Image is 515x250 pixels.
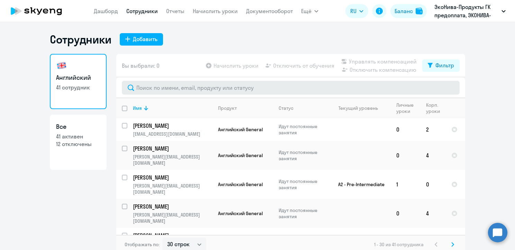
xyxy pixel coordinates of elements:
[426,102,445,114] div: Корп. уроки
[421,170,446,199] td: 0
[301,7,311,15] span: Ещё
[56,73,100,82] h3: Английский
[122,61,160,70] span: Вы выбрали: 0
[133,203,211,210] p: [PERSON_NAME]
[133,232,212,239] a: [PERSON_NAME]
[56,122,100,131] h3: Все
[126,8,158,15] a: Сотрудники
[338,105,378,111] div: Текущий уровень
[56,133,100,140] p: 41 активен
[133,174,211,181] p: [PERSON_NAME]
[56,60,67,71] img: english
[422,59,460,72] button: Фильтр
[391,141,421,170] td: 0
[421,199,446,228] td: 4
[301,4,318,18] button: Ещё
[133,145,211,152] p: [PERSON_NAME]
[133,131,212,137] p: [EMAIL_ADDRESS][DOMAIN_NAME]
[426,102,441,114] div: Корп. уроки
[133,105,212,111] div: Имя
[396,102,416,114] div: Личные уроки
[279,178,326,191] p: Идут постоянные занятия
[133,232,211,239] p: [PERSON_NAME]
[50,54,107,109] a: Английский41 сотрудник
[218,105,237,111] div: Продукт
[421,141,446,170] td: 4
[279,105,293,111] div: Статус
[133,212,212,224] p: [PERSON_NAME][EMAIL_ADDRESS][DOMAIN_NAME]
[56,140,100,148] p: 12 отключены
[56,84,100,91] p: 41 сотрудник
[133,154,212,166] p: [PERSON_NAME][EMAIL_ADDRESS][DOMAIN_NAME]
[279,105,326,111] div: Статус
[133,122,212,129] a: [PERSON_NAME]
[193,8,238,15] a: Начислить уроки
[133,35,157,43] div: Добавить
[279,207,326,220] p: Идут постоянные занятия
[133,203,212,210] a: [PERSON_NAME]
[133,105,142,111] div: Имя
[435,61,454,69] div: Фильтр
[434,3,499,19] p: ЭкоНива-Продукты ГК предоплата, ЭКОНИВА-ПРОДУКТЫ ПИТАНИЯ, ООО
[218,105,273,111] div: Продукт
[374,241,424,248] span: 1 - 30 из 41 сотрудника
[350,7,356,15] span: RU
[218,210,263,217] span: Английский General
[218,126,263,133] span: Английский General
[332,105,390,111] div: Текущий уровень
[246,8,293,15] a: Документооборот
[279,149,326,162] p: Идут постоянные занятия
[218,181,263,187] span: Английский General
[94,8,118,15] a: Дашборд
[391,199,421,228] td: 0
[345,4,368,18] button: RU
[416,8,423,15] img: balance
[326,170,391,199] td: A2 - Pre-Intermediate
[50,115,107,170] a: Все41 активен12 отключены
[421,118,446,141] td: 2
[133,145,212,152] a: [PERSON_NAME]
[279,123,326,136] p: Идут постоянные занятия
[125,241,160,248] span: Отображать по:
[391,118,421,141] td: 0
[133,122,211,129] p: [PERSON_NAME]
[395,7,413,15] div: Баланс
[50,32,111,46] h1: Сотрудники
[166,8,184,15] a: Отчеты
[133,174,212,181] a: [PERSON_NAME]
[122,81,460,95] input: Поиск по имени, email, продукту или статусу
[133,183,212,195] p: [PERSON_NAME][EMAIL_ADDRESS][DOMAIN_NAME]
[431,3,509,19] button: ЭкоНива-Продукты ГК предоплата, ЭКОНИВА-ПРОДУКТЫ ПИТАНИЯ, ООО
[120,33,163,46] button: Добавить
[390,4,427,18] button: Балансbalance
[218,152,263,158] span: Английский General
[396,102,420,114] div: Личные уроки
[391,170,421,199] td: 1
